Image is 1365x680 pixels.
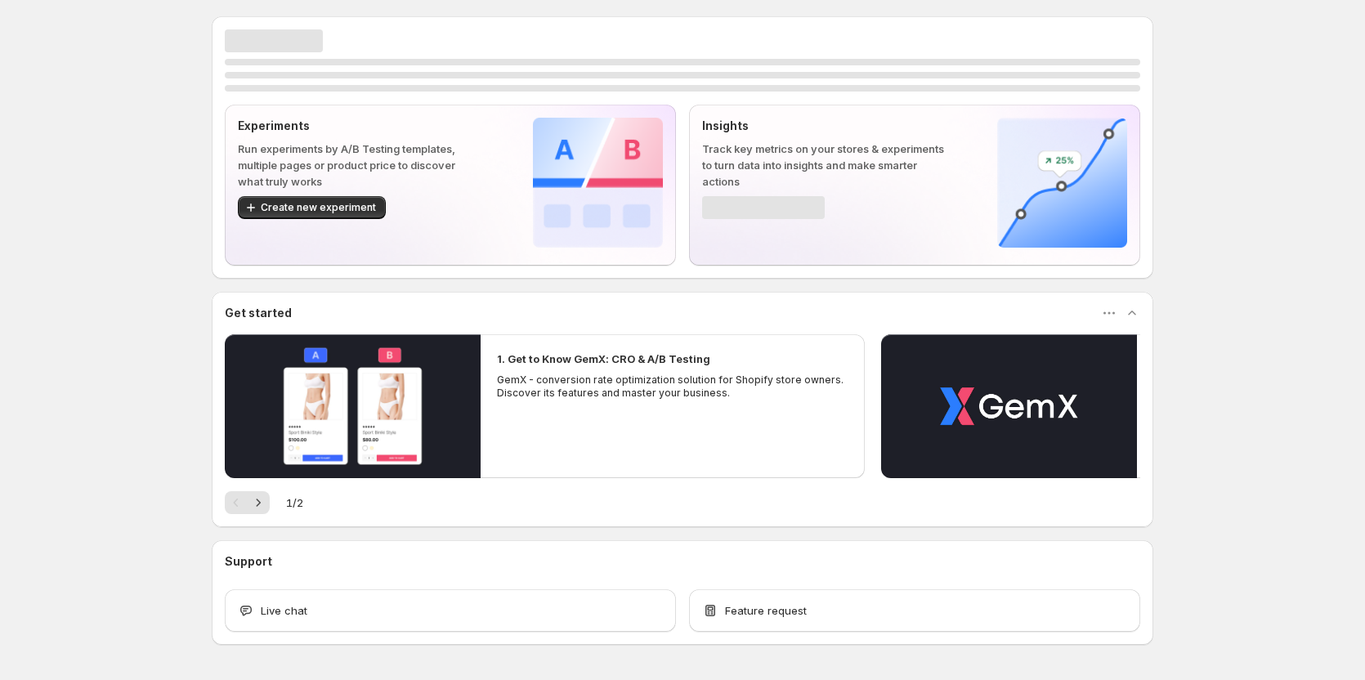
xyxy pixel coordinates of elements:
[497,374,848,400] p: GemX - conversion rate optimization solution for Shopify store owners. Discover its features and ...
[225,305,292,321] h3: Get started
[702,118,945,134] p: Insights
[225,553,272,570] h3: Support
[725,602,807,619] span: Feature request
[997,118,1127,248] img: Insights
[702,141,945,190] p: Track key metrics on your stores & experiments to turn data into insights and make smarter actions
[286,494,303,511] span: 1 / 2
[238,196,386,219] button: Create new experiment
[261,602,307,619] span: Live chat
[881,334,1137,478] button: Play video
[225,334,481,478] button: Play video
[533,118,663,248] img: Experiments
[247,491,270,514] button: Next
[238,118,481,134] p: Experiments
[225,491,270,514] nav: Pagination
[238,141,481,190] p: Run experiments by A/B Testing templates, multiple pages or product price to discover what truly ...
[261,201,376,214] span: Create new experiment
[497,351,710,367] h2: 1. Get to Know GemX: CRO & A/B Testing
